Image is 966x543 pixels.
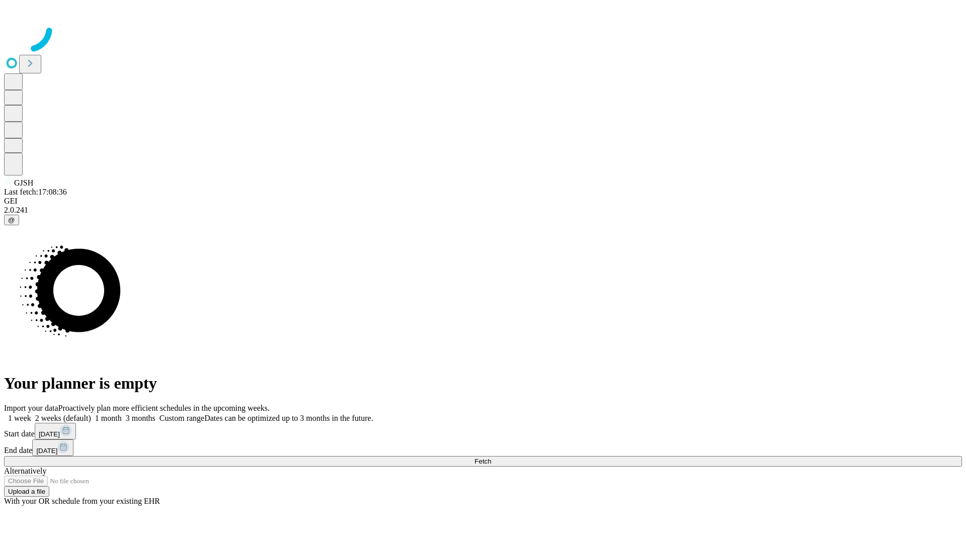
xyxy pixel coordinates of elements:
[4,404,58,412] span: Import your data
[4,215,19,225] button: @
[35,414,91,422] span: 2 weeks (default)
[4,188,67,196] span: Last fetch: 17:08:36
[58,404,270,412] span: Proactively plan more efficient schedules in the upcoming weeks.
[36,447,57,455] span: [DATE]
[4,467,46,475] span: Alternatively
[4,206,962,215] div: 2.0.241
[474,458,491,465] span: Fetch
[8,216,15,224] span: @
[14,178,33,187] span: GJSH
[204,414,373,422] span: Dates can be optimized up to 3 months in the future.
[4,456,962,467] button: Fetch
[126,414,155,422] span: 3 months
[4,374,962,393] h1: Your planner is empty
[95,414,122,422] span: 1 month
[4,497,160,505] span: With your OR schedule from your existing EHR
[32,439,73,456] button: [DATE]
[159,414,204,422] span: Custom range
[8,414,31,422] span: 1 week
[39,430,60,438] span: [DATE]
[4,486,49,497] button: Upload a file
[4,197,962,206] div: GEI
[35,423,76,439] button: [DATE]
[4,439,962,456] div: End date
[4,423,962,439] div: Start date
